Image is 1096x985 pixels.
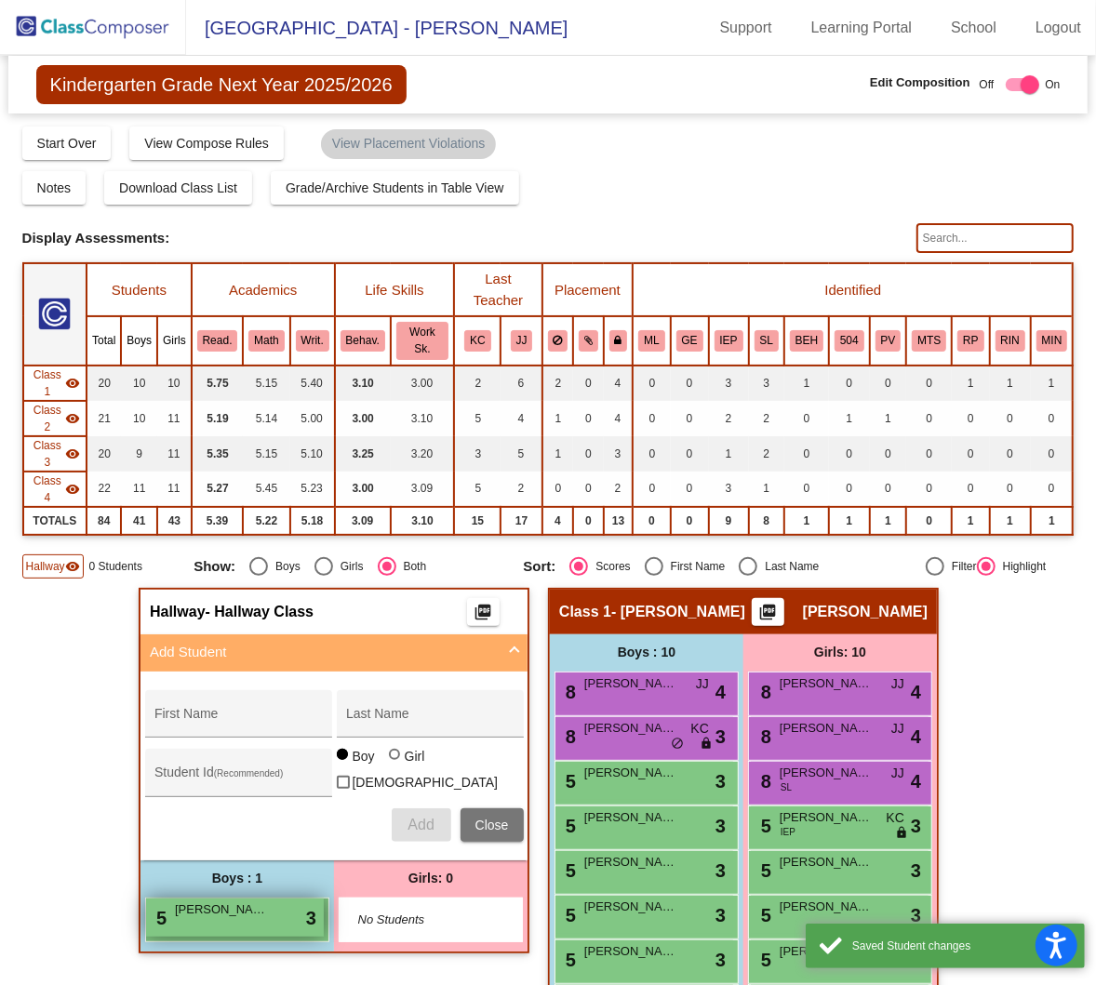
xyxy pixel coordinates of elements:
[119,180,237,195] span: Download Class List
[542,316,574,365] th: Keep away students
[743,634,937,672] div: Girls: 10
[990,366,1031,401] td: 1
[784,316,829,365] th: IEP - Behavior
[23,366,87,401] td: Danielle Berger - Berger
[790,330,823,351] button: BEH
[663,558,726,575] div: First Name
[550,634,743,672] div: Boys : 10
[290,401,335,436] td: 5.00
[588,558,630,575] div: Scores
[121,366,157,401] td: 10
[870,507,907,535] td: 1
[501,316,541,365] th: Jalyn Johnson
[584,898,677,916] span: [PERSON_NAME]
[906,316,952,365] th: Student was brought to MTSS
[952,472,989,507] td: 0
[150,642,496,663] mat-panel-title: Add Student
[749,436,784,472] td: 2
[511,330,533,351] button: JJ
[990,401,1031,436] td: 0
[604,366,634,401] td: 4
[715,767,726,795] span: 3
[952,401,989,436] td: 0
[65,376,80,391] mat-icon: visibility
[715,946,726,974] span: 3
[454,472,501,507] td: 5
[30,402,65,435] span: Class 2
[671,401,709,436] td: 0
[22,230,170,246] span: Display Assessments:
[561,682,576,702] span: 8
[473,603,495,629] mat-icon: picture_as_pdf
[152,908,167,928] span: 5
[30,473,65,506] span: Class 4
[700,737,713,752] span: lock
[752,598,784,626] button: Print Students Details
[391,472,455,507] td: 3.09
[829,401,870,436] td: 1
[454,401,501,436] td: 5
[248,330,284,351] button: Math
[829,507,870,535] td: 1
[454,436,501,472] td: 3
[757,558,819,575] div: Last Name
[952,507,989,535] td: 1
[784,366,829,401] td: 1
[290,507,335,535] td: 5.18
[65,411,80,426] mat-icon: visibility
[584,853,677,872] span: [PERSON_NAME] [PERSON_NAME]
[906,401,952,436] td: 0
[65,482,80,497] mat-icon: visibility
[157,366,192,401] td: 10
[829,472,870,507] td: 0
[911,678,921,706] span: 4
[144,136,269,151] span: View Compose Rules
[408,817,434,832] span: Add
[715,901,726,929] span: 3
[26,558,65,575] span: Hallway
[870,73,970,92] span: Edit Composition
[715,678,726,706] span: 4
[671,316,709,365] th: Gifted Education
[573,316,604,365] th: Keep with students
[334,860,528,898] div: Girls: 0
[891,719,904,739] span: JJ
[306,904,316,932] span: 3
[89,558,142,575] span: 0 Students
[887,808,904,828] span: KC
[286,180,504,195] span: Grade/Archive Students in Table View
[154,713,322,728] input: First Name
[396,322,449,359] button: Work Sk.
[715,857,726,885] span: 3
[1031,366,1074,401] td: 1
[243,507,289,535] td: 5.22
[756,726,771,747] span: 8
[194,558,235,575] span: Show:
[952,316,989,365] th: Read Plan
[803,603,928,621] span: [PERSON_NAME]
[542,366,574,401] td: 2
[335,366,391,401] td: 3.10
[391,507,455,535] td: 3.10
[464,330,490,351] button: KC
[633,401,670,436] td: 0
[671,737,684,752] span: do_not_disturb_alt
[335,263,455,316] th: Life Skills
[194,557,509,576] mat-radio-group: Select an option
[784,507,829,535] td: 1
[705,13,787,43] a: Support
[936,13,1011,43] a: School
[780,898,873,916] span: [PERSON_NAME]
[352,747,375,765] div: Boy
[780,764,873,782] span: [PERSON_NAME]
[140,672,528,860] div: Add Student
[87,507,121,535] td: 84
[154,772,322,787] input: Student Id
[911,767,921,795] span: 4
[290,436,335,472] td: 5.10
[756,771,771,792] span: 8
[829,436,870,472] td: 0
[296,330,329,351] button: Writ.
[23,401,87,436] td: Rebecca Huckabee - Huckabee
[501,401,541,436] td: 4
